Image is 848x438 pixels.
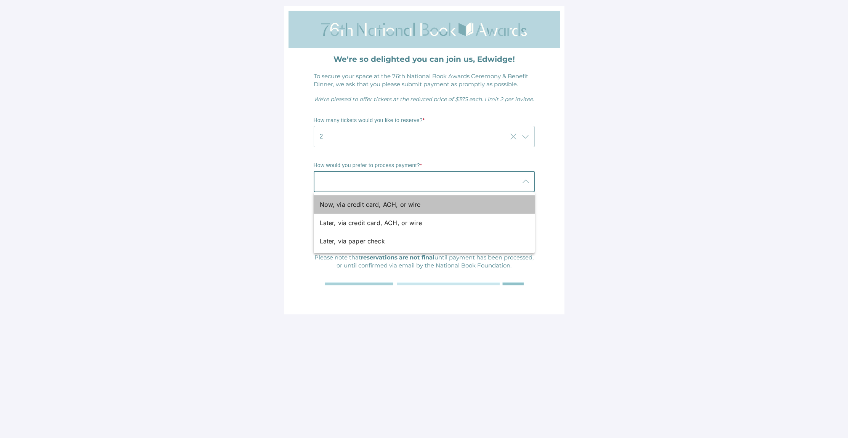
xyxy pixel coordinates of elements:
p: How would you prefer to process payment? [314,162,535,169]
strong: reservations are not final [361,254,434,261]
div: Later, via paper check [320,237,523,246]
span: Please note that until payment has been processed, or until confirmed via email by the National B... [314,254,534,269]
p: How many tickets would you like to reserve? [314,117,535,124]
span: 2 [320,132,323,141]
span: We're pleased to offer tickets at the reduced price of $375 each. Limit 2 per invitee. [314,96,534,103]
span: To secure your space at the 76th National Book Awards Ceremony & Benefit Dinner, we ask that you ... [314,72,528,88]
strong: We're so delighted you can join us, Edwidge! [333,55,515,64]
div: Now, via credit card, ACH, or wire [320,200,523,209]
div: Later, via credit card, ACH, or wire [320,218,523,227]
i: Clear [509,132,518,141]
